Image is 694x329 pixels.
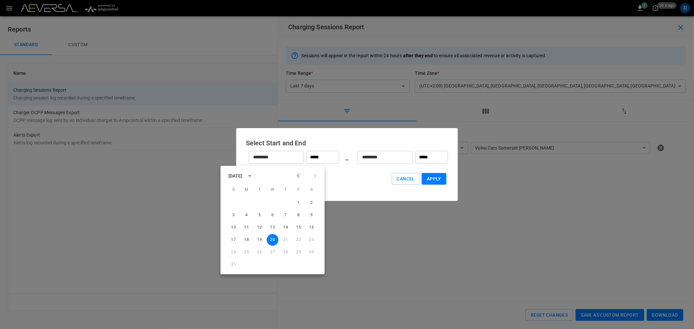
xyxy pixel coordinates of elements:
[306,197,318,209] button: 2
[293,197,305,209] button: 1
[246,138,448,148] h6: Select Start and End
[228,222,239,233] button: 10
[293,170,304,181] button: Previous month
[422,173,446,185] button: Apply
[267,234,279,246] button: 20
[267,222,279,233] button: 13
[241,209,252,221] button: 4
[241,183,252,196] span: Monday
[254,209,265,221] button: 5
[280,183,292,196] span: Thursday
[306,209,318,221] button: 9
[346,152,348,163] h6: _
[241,222,252,233] button: 11
[392,173,420,185] button: Cancel
[241,234,252,246] button: 18
[280,222,292,233] button: 14
[267,209,279,221] button: 6
[293,183,305,196] span: Friday
[306,222,318,233] button: 16
[280,209,292,221] button: 7
[306,183,318,196] span: Saturday
[293,222,305,233] button: 15
[228,183,239,196] span: Sunday
[254,183,265,196] span: Tuesday
[254,222,265,233] button: 12
[228,209,239,221] button: 3
[293,209,305,221] button: 8
[228,173,242,179] div: [DATE]
[244,170,255,181] button: calendar view is open, switch to year view
[228,234,239,246] button: 17
[267,183,279,196] span: Wednesday
[254,234,265,246] button: 19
